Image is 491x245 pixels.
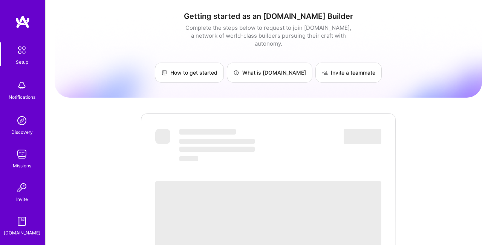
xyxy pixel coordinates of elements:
img: What is A.Team [233,70,239,76]
a: How to get started [155,63,224,83]
a: Invite a teammate [315,63,382,83]
div: Notifications [9,93,35,101]
div: Discovery [11,128,33,136]
div: Invite [16,195,28,203]
img: bell [14,78,29,93]
img: logo [15,15,30,29]
span: ‌ [179,139,255,144]
img: How to get started [161,70,167,76]
span: ‌ [179,156,198,161]
h1: Getting started as an [DOMAIN_NAME] Builder [55,12,482,21]
img: Invite a teammate [322,70,328,76]
img: guide book [14,214,29,229]
a: What is [DOMAIN_NAME] [227,63,312,83]
img: Invite [14,180,29,195]
span: ‌ [179,147,255,152]
span: ‌ [344,129,381,144]
img: discovery [14,113,29,128]
div: Missions [13,162,31,170]
span: ‌ [155,129,170,144]
img: teamwork [14,147,29,162]
div: [DOMAIN_NAME] [4,229,40,237]
div: Setup [16,58,28,66]
img: setup [14,42,30,58]
span: ‌ [179,129,236,135]
div: Complete the steps below to request to join [DOMAIN_NAME], a network of world-class builders purs... [184,24,353,47]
